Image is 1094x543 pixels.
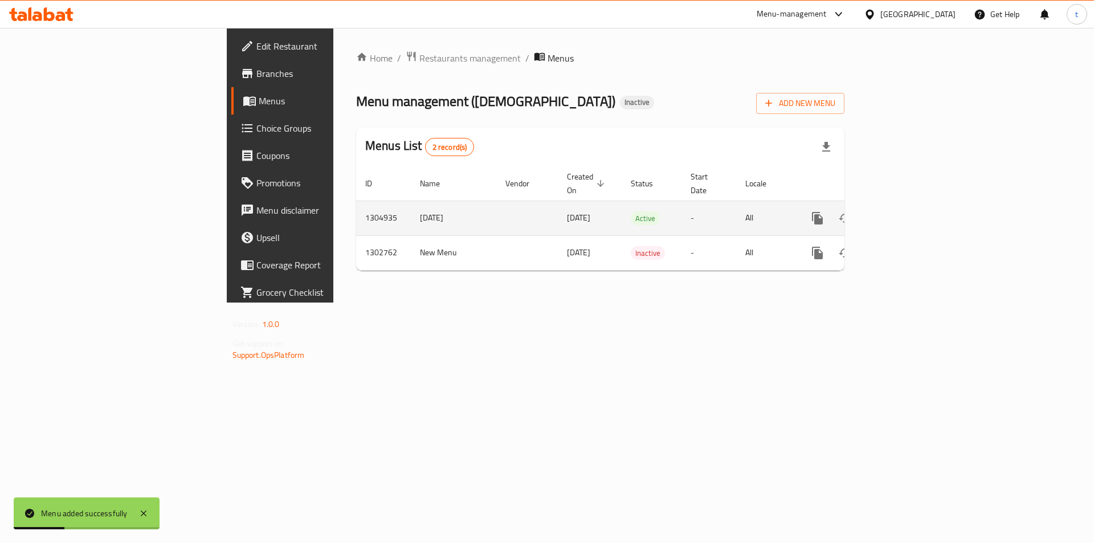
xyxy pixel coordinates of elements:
[631,211,660,225] div: Active
[356,88,615,114] span: Menu management ( [DEMOGRAPHIC_DATA] )
[548,51,574,65] span: Menus
[620,97,654,107] span: Inactive
[1075,8,1078,21] span: t
[681,235,736,270] td: -
[419,51,521,65] span: Restaurants management
[232,336,285,351] span: Get support on:
[795,166,922,201] th: Actions
[231,87,410,115] a: Menus
[256,176,401,190] span: Promotions
[425,138,475,156] div: Total records count
[765,96,835,111] span: Add New Menu
[406,51,521,66] a: Restaurants management
[256,285,401,299] span: Grocery Checklist
[631,177,668,190] span: Status
[411,201,496,235] td: [DATE]
[880,8,956,21] div: [GEOGRAPHIC_DATA]
[365,137,474,156] h2: Menus List
[256,149,401,162] span: Coupons
[631,212,660,225] span: Active
[231,32,410,60] a: Edit Restaurant
[256,121,401,135] span: Choice Groups
[231,60,410,87] a: Branches
[256,231,401,244] span: Upsell
[232,317,260,332] span: Version:
[813,133,840,161] div: Export file
[256,258,401,272] span: Coverage Report
[231,115,410,142] a: Choice Groups
[426,142,474,153] span: 2 record(s)
[804,205,831,232] button: more
[256,203,401,217] span: Menu disclaimer
[804,239,831,267] button: more
[259,94,401,108] span: Menus
[756,93,844,114] button: Add New Menu
[681,201,736,235] td: -
[691,170,722,197] span: Start Date
[262,317,280,332] span: 1.0.0
[231,251,410,279] a: Coverage Report
[620,96,654,109] div: Inactive
[231,224,410,251] a: Upsell
[232,348,305,362] a: Support.OpsPlatform
[231,279,410,306] a: Grocery Checklist
[567,245,590,260] span: [DATE]
[41,507,128,520] div: Menu added successfully
[256,39,401,53] span: Edit Restaurant
[365,177,387,190] span: ID
[567,210,590,225] span: [DATE]
[420,177,455,190] span: Name
[231,142,410,169] a: Coupons
[736,235,795,270] td: All
[745,177,781,190] span: Locale
[525,51,529,65] li: /
[411,235,496,270] td: New Menu
[356,166,922,271] table: enhanced table
[356,51,844,66] nav: breadcrumb
[757,7,827,21] div: Menu-management
[505,177,544,190] span: Vendor
[256,67,401,80] span: Branches
[736,201,795,235] td: All
[567,170,608,197] span: Created On
[231,169,410,197] a: Promotions
[831,239,859,267] button: Change Status
[631,246,665,260] div: Inactive
[231,197,410,224] a: Menu disclaimer
[631,247,665,260] span: Inactive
